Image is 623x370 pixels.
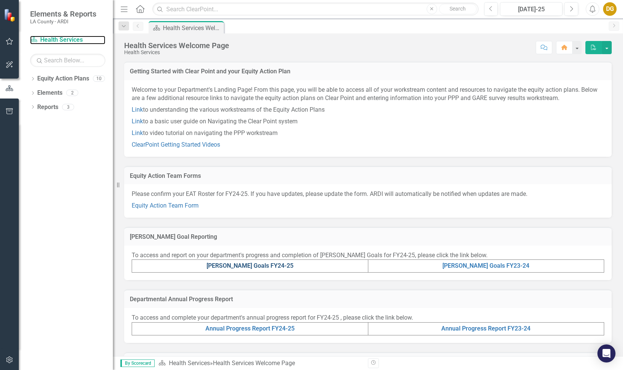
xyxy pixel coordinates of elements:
a: Annual Progress Report FY23-24 [441,325,530,332]
input: Search Below... [30,54,105,67]
a: Equity Action Plans [37,74,89,83]
div: 3 [62,104,74,110]
a: [PERSON_NAME] Goals FY24-25 [207,262,293,269]
div: » [158,359,362,368]
a: Equity Action Team Form [132,202,199,209]
small: LA County - ARDI [30,18,96,24]
a: Reports [37,103,58,112]
div: Open Intercom Messenger [597,344,615,362]
span: Elements & Reports [30,9,96,18]
a: Link [132,118,143,125]
p: Welcome to your Department's Landing Page! From this page, you will be able to access all of your... [132,86,604,105]
span: Search [450,6,466,12]
div: Health Services [124,50,229,55]
div: [DATE]-25 [503,5,560,14]
h3: Equity Action Team Forms [130,173,606,179]
a: Elements [37,89,62,97]
a: [PERSON_NAME] Goals FY23-24 [442,262,529,269]
p: to video tutorial on navigating the PPP workstream [132,127,604,139]
p: Please confirm your EAT Roster for FY24-25. If you have updates, please update the form. ARDI wil... [132,190,604,200]
p: to understanding the various workstreams of the Equity Action Plans [132,104,604,116]
h3: Getting Started with Clear Point and your Equity Action Plan [130,68,606,75]
div: 10 [93,76,105,82]
button: Search [439,4,477,14]
a: Link [132,106,143,113]
div: Health Services Welcome Page [213,359,295,367]
a: Health Services [169,359,210,367]
h3: Departmental Annual Progress Report [130,296,606,303]
h3: [PERSON_NAME] Goal Reporting [130,234,606,240]
p: To access and complete your department's annual progress report for FY24-25 , please click the li... [132,314,604,322]
a: Link [132,129,143,136]
div: 2 [66,90,78,96]
span: By Scorecard [120,359,155,367]
button: DG [603,2,617,16]
input: Search ClearPoint... [152,3,478,16]
button: [DATE]-25 [500,2,562,16]
a: Health Services [30,36,105,44]
div: Health Services Welcome Page [163,23,222,33]
p: to a basic user guide on Navigating the Clear Point system [132,116,604,127]
img: ClearPoint Strategy [4,9,17,22]
p: To access and report on your department's progress and completion of [PERSON_NAME] Goals for FY24... [132,251,604,260]
a: Annual Progress Report FY24-25 [205,325,295,332]
div: Health Services Welcome Page [124,41,229,50]
a: ClearPoint Getting Started Videos [132,141,220,148]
